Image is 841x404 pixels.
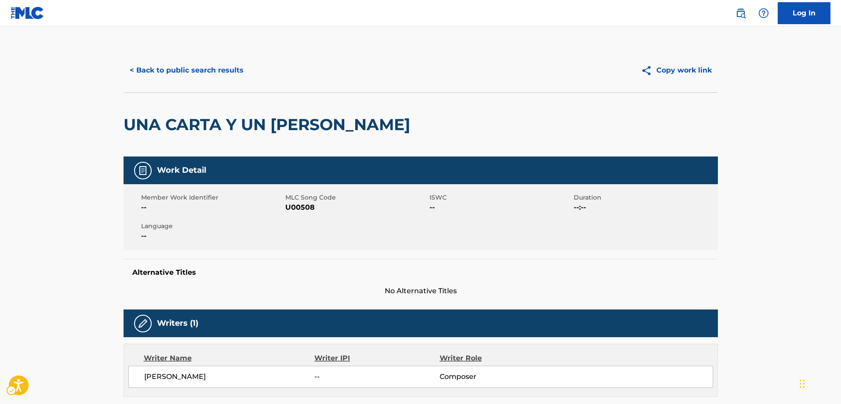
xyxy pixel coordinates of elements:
button: Copy work link [635,59,718,81]
img: Writers [138,318,148,329]
img: MLC Logo [11,7,44,19]
span: -- [314,371,439,382]
span: Composer [440,371,553,382]
span: [PERSON_NAME] [144,371,315,382]
iframe: Hubspot Iframe [797,362,841,404]
span: No Alternative Titles [124,286,718,296]
h5: Writers (1) [157,318,198,328]
div: Writer Name [144,353,315,364]
span: -- [141,202,283,213]
h5: Work Detail [157,165,206,175]
span: ISWC [430,193,572,202]
a: Log In [778,2,830,24]
img: help [758,8,769,18]
iframe: Iframe | Resource Center [816,266,841,337]
div: Writer Role [440,353,553,364]
span: Duration [574,193,716,202]
h2: UNA CARTA Y UN [PERSON_NAME] [124,115,415,135]
div: Drag [800,371,805,397]
span: --:-- [574,202,716,213]
div: Chat Widget [797,362,841,404]
img: Work Detail [138,165,148,176]
span: Member Work Identifier [141,193,283,202]
span: -- [141,231,283,241]
span: Language [141,222,283,231]
h5: Alternative Titles [132,268,709,277]
div: Writer IPI [314,353,440,364]
img: search [735,8,746,18]
img: Copy work link [641,65,656,76]
span: -- [430,202,572,213]
span: MLC Song Code [285,193,427,202]
button: < Back to public search results [124,59,250,81]
span: U00508 [285,202,427,213]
